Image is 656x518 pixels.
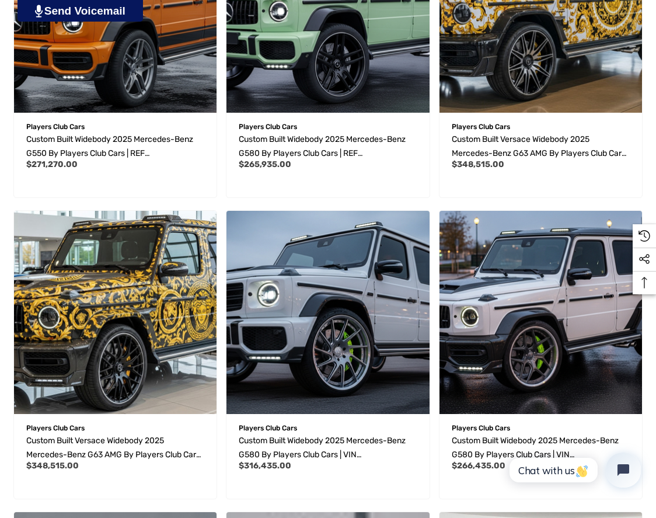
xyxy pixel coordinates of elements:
[26,434,205,462] a: Custom Built Versace Widebody 2025 Mercedes-Benz G63 AMG by Players Club Cars | REF G63A081820250...
[239,420,417,436] p: Players Club Cars
[14,211,217,414] a: Custom Built Versace Widebody 2025 Mercedes-Benz G63 AMG by Players Club Cars | REF G63A081820250...
[452,159,504,169] span: $348,515.00
[26,133,205,161] a: Custom Built Widebody 2025 Mercedes-Benz G550 by Players Club Cars | REF G5500818202501,$271,270.00
[26,461,79,471] span: $348,515.00
[439,211,643,414] a: Custom Built Widebody 2025 Mercedes-Benz G580 by Players Club Cars | VIN W1NWM0ABXSX043942 | REF ...
[638,253,650,265] svg: Social Media
[26,159,78,169] span: $271,270.00
[239,133,417,161] a: Custom Built Widebody 2025 Mercedes-Benz G580 by Players Club Cars | REF G5800818202501,$265,935.00
[35,5,43,18] img: PjwhLS0gR2VuZXJhdG9yOiBHcmF2aXQuaW8gLS0+PHN2ZyB4bWxucz0iaHR0cDovL3d3dy53My5vcmcvMjAwMC9zdmciIHhtb...
[452,119,630,134] p: Players Club Cars
[633,277,656,288] svg: Top
[497,443,651,498] iframe: Tidio Chat
[239,119,417,134] p: Players Club Cars
[239,436,406,488] span: Custom Built Widebody 2025 Mercedes-Benz G580 by Players Club Cars | VIN [US_VEHICLE_IDENTIFICATI...
[452,461,505,471] span: $266,435.00
[239,434,417,462] a: Custom Built Widebody 2025 Mercedes-Benz G580 by Players Club Cars | VIN W1NWM0ABXSX043942 | REF ...
[26,436,204,474] span: Custom Built Versace Widebody 2025 Mercedes-Benz G63 AMG by Players Club Cars | REF G63A0818202501
[452,133,630,161] a: Custom Built Versace Widebody 2025 Mercedes-Benz G63 AMG by Players Club Cars | REF G63A081820250...
[452,436,619,488] span: Custom Built Widebody 2025 Mercedes-Benz G580 by Players Club Cars | VIN [US_VEHICLE_IDENTIFICATI...
[26,420,205,436] p: Players Club Cars
[239,159,291,169] span: $265,935.00
[26,119,205,134] p: Players Club Cars
[26,134,193,172] span: Custom Built Widebody 2025 Mercedes-Benz G550 by Players Club Cars | REF G5500818202501
[239,461,291,471] span: $316,435.00
[226,211,430,414] img: For Sale: Custom Built 2025 Mercedes-Benz G580 by Players Club Cars | VIN W1NWM0ABXSX043942 | REF...
[452,420,630,436] p: Players Club Cars
[14,211,217,414] img: Custom Built Versace Widebody 2025 Mercedes-Benz G63 AMG by Players Club Cars | REF G63A0818202501
[439,211,643,414] img: Custom Built 2025 Mercedes-Benz G580 by Players Club Cars | VIN W1NWM0ABXSX043942 | REF G58008172...
[239,134,406,172] span: Custom Built Widebody 2025 Mercedes-Benz G580 by Players Club Cars | REF G5800818202501
[638,230,650,242] svg: Recently Viewed
[226,211,430,414] a: Custom Built Widebody 2025 Mercedes-Benz G580 by Players Club Cars | VIN W1NWM0ABXSX043942 | REF ...
[452,434,630,462] a: Custom Built Widebody 2025 Mercedes-Benz G580 by Players Club Cars | VIN W1NWM0ABXSX043942 | REF ...
[452,134,629,172] span: Custom Built Versace Widebody 2025 Mercedes-Benz G63 AMG by Players Club Cars | REF G63A0818202502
